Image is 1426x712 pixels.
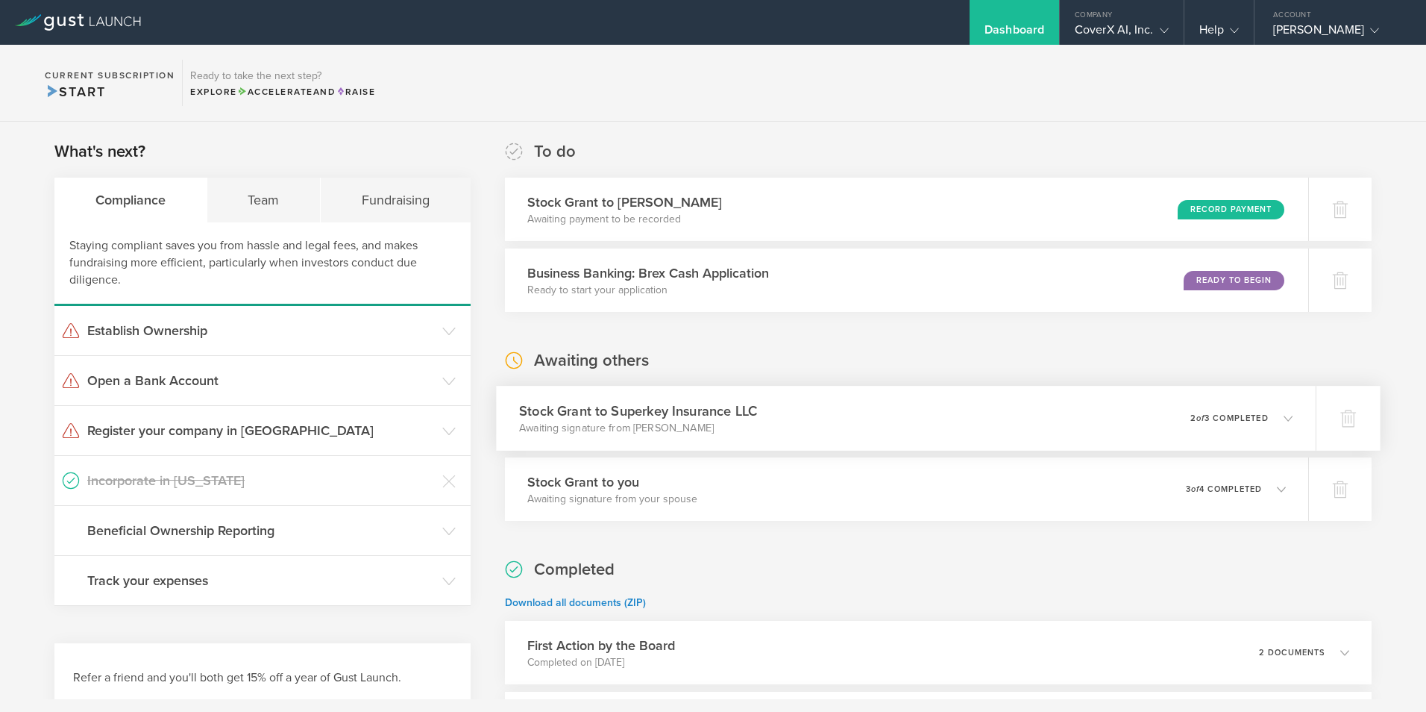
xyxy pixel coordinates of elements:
div: Ready to Begin [1184,271,1284,290]
p: Completed on [DATE] [527,655,675,670]
h3: First Action by the Board [527,636,675,655]
h3: Establish Ownership [87,321,435,340]
h3: Register your company in [GEOGRAPHIC_DATA] [87,421,435,440]
div: CoverX AI, Inc. [1075,22,1169,45]
div: Business Banking: Brex Cash ApplicationReady to start your applicationReady to Begin [505,249,1308,312]
span: Accelerate [237,87,313,97]
div: [PERSON_NAME] [1273,22,1400,45]
p: Awaiting payment to be recorded [527,212,722,227]
p: Awaiting signature from [PERSON_NAME] [519,421,757,436]
div: Team [207,178,321,222]
h3: Ready to take the next step? [190,71,375,81]
h2: Current Subscription [45,71,175,80]
span: Start [45,84,105,100]
h2: To do [534,141,576,163]
h3: Open a Bank Account [87,371,435,390]
p: 3 4 completed [1186,485,1262,493]
div: Staying compliant saves you from hassle and legal fees, and makes fundraising more efficient, par... [54,222,471,306]
div: Record Payment [1178,200,1284,219]
em: of [1196,413,1204,423]
div: Dashboard [984,22,1044,45]
h3: Stock Grant to [PERSON_NAME] [527,193,722,212]
p: Awaiting signature from your spouse [527,492,697,507]
div: Ready to take the next step?ExploreAccelerateandRaise [182,60,383,106]
p: 2 documents [1259,649,1325,657]
div: Stock Grant to [PERSON_NAME]Awaiting payment to be recordedRecord Payment [505,178,1308,241]
span: Raise [336,87,375,97]
h2: What's next? [54,141,145,163]
em: of [1191,484,1199,494]
h3: Track your expenses [87,571,435,590]
h3: Beneficial Ownership Reporting [87,521,435,540]
div: Help [1199,22,1239,45]
a: Download all documents (ZIP) [505,596,646,609]
h2: Completed [534,559,615,581]
h3: Business Banking: Brex Cash Application [527,263,769,283]
h3: Refer a friend and you'll both get 15% off a year of Gust Launch. [73,669,452,687]
p: 2 3 completed [1190,414,1269,422]
div: Explore [190,85,375,99]
iframe: Chat Widget [1351,640,1426,712]
h3: Stock Grant to you [527,472,697,492]
div: Compliance [54,178,207,222]
h3: Stock Grant to Superkey Insurance LLC [519,401,757,421]
span: and [237,87,336,97]
div: Fundraising [321,178,471,222]
p: Ready to start your application [527,283,769,298]
h3: Incorporate in [US_STATE] [87,471,435,490]
h2: Awaiting others [534,350,649,372]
